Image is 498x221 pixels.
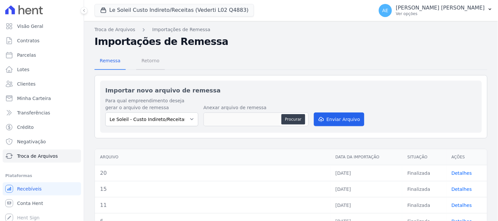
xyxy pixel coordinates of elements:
[152,26,210,33] a: Importações de Remessa
[17,66,30,73] span: Lotes
[402,149,446,165] th: Situação
[3,77,81,90] a: Clientes
[3,106,81,119] a: Transferências
[17,200,43,207] span: Conta Hent
[3,197,81,210] a: Conta Hent
[17,153,58,159] span: Troca de Arquivos
[3,182,81,195] a: Recebíveis
[330,181,402,197] td: [DATE]
[204,104,309,111] label: Anexar arquivo de remessa
[100,185,325,193] div: 15
[95,149,330,165] th: Arquivo
[452,187,472,192] a: Detalhes
[95,26,487,33] nav: Breadcrumb
[396,11,485,16] p: Ver opções
[374,1,498,20] button: AE [PERSON_NAME] [PERSON_NAME] Ver opções
[3,63,81,76] a: Lotes
[3,92,81,105] a: Minha Carteira
[3,49,81,62] a: Parcelas
[402,197,446,213] td: Finalizada
[446,149,487,165] th: Ações
[17,138,46,145] span: Negativação
[17,110,50,116] span: Transferências
[95,36,487,48] h2: Importações de Remessa
[105,86,477,95] h2: Importar novo arquivo de remessa
[136,53,165,70] a: Retorno
[3,20,81,33] a: Visão Geral
[95,53,126,70] a: Remessa
[3,121,81,134] a: Crédito
[3,34,81,47] a: Contratos
[402,165,446,181] td: Finalizada
[452,203,472,208] a: Detalhes
[396,5,485,11] p: [PERSON_NAME] [PERSON_NAME]
[330,197,402,213] td: [DATE]
[95,4,254,16] button: Le Soleil Custo Indireto/Receitas (Vederti L02 Q4883)
[105,97,198,111] label: Para qual empreendimento deseja gerar o arquivo de remessa
[17,186,42,192] span: Recebíveis
[138,54,163,67] span: Retorno
[100,201,325,209] div: 11
[17,124,34,131] span: Crédito
[17,23,43,30] span: Visão Geral
[402,181,446,197] td: Finalizada
[3,150,81,163] a: Troca de Arquivos
[452,171,472,176] a: Detalhes
[17,95,51,102] span: Minha Carteira
[330,149,402,165] th: Data da Importação
[17,52,36,58] span: Parcelas
[17,81,35,87] span: Clientes
[100,169,325,177] div: 20
[281,114,305,125] button: Procurar
[95,53,165,70] nav: Tab selector
[314,112,364,126] button: Enviar Arquivo
[382,8,388,13] span: AE
[95,26,135,33] a: Troca de Arquivos
[3,135,81,148] a: Negativação
[96,54,124,67] span: Remessa
[330,165,402,181] td: [DATE]
[5,172,78,180] div: Plataformas
[17,37,39,44] span: Contratos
